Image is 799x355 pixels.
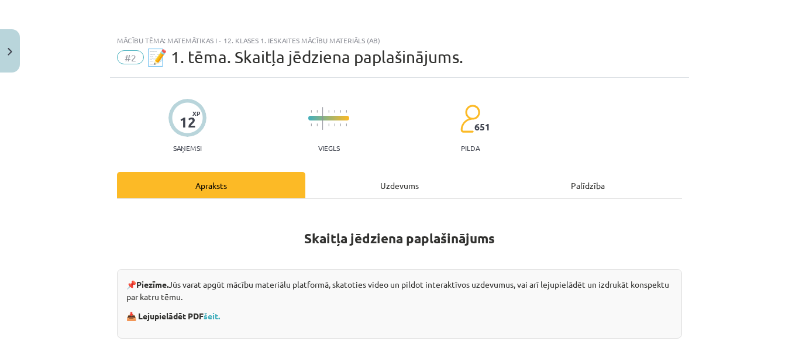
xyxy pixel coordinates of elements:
div: Mācību tēma: Matemātikas i - 12. klases 1. ieskaites mācību materiāls (ab) [117,36,682,44]
img: icon-short-line-57e1e144782c952c97e751825c79c345078a6d821885a25fce030b3d8c18986b.svg [316,110,318,113]
p: Saņemsi [168,144,206,152]
img: icon-short-line-57e1e144782c952c97e751825c79c345078a6d821885a25fce030b3d8c18986b.svg [340,110,341,113]
p: pilda [461,144,480,152]
img: icon-short-line-57e1e144782c952c97e751825c79c345078a6d821885a25fce030b3d8c18986b.svg [346,123,347,126]
strong: 📥 Lejupielādēt PDF [126,311,222,321]
span: XP [192,110,200,116]
img: icon-short-line-57e1e144782c952c97e751825c79c345078a6d821885a25fce030b3d8c18986b.svg [328,123,329,126]
img: icon-short-line-57e1e144782c952c97e751825c79c345078a6d821885a25fce030b3d8c18986b.svg [334,123,335,126]
strong: Skaitļa jēdziena paplašinājums [304,230,495,247]
span: 651 [474,122,490,132]
a: šeit. [204,311,220,321]
span: #2 [117,50,144,64]
img: icon-short-line-57e1e144782c952c97e751825c79c345078a6d821885a25fce030b3d8c18986b.svg [334,110,335,113]
img: icon-short-line-57e1e144782c952c97e751825c79c345078a6d821885a25fce030b3d8c18986b.svg [316,123,318,126]
img: icon-long-line-d9ea69661e0d244f92f715978eff75569469978d946b2353a9bb055b3ed8787d.svg [322,107,323,130]
img: icon-short-line-57e1e144782c952c97e751825c79c345078a6d821885a25fce030b3d8c18986b.svg [311,123,312,126]
div: Palīdzība [494,172,682,198]
img: icon-close-lesson-0947bae3869378f0d4975bcd49f059093ad1ed9edebbc8119c70593378902aed.svg [8,48,12,56]
div: Uzdevums [305,172,494,198]
img: icon-short-line-57e1e144782c952c97e751825c79c345078a6d821885a25fce030b3d8c18986b.svg [311,110,312,113]
strong: Piezīme. [136,279,168,289]
p: Viegls [318,144,340,152]
img: students-c634bb4e5e11cddfef0936a35e636f08e4e9abd3cc4e673bd6f9a4125e45ecb1.svg [460,104,480,133]
img: icon-short-line-57e1e144782c952c97e751825c79c345078a6d821885a25fce030b3d8c18986b.svg [328,110,329,113]
div: 12 [180,114,196,130]
img: icon-short-line-57e1e144782c952c97e751825c79c345078a6d821885a25fce030b3d8c18986b.svg [346,110,347,113]
span: 📝 1. tēma. Skaitļa jēdziena paplašinājums. [147,47,463,67]
div: Apraksts [117,172,305,198]
img: icon-short-line-57e1e144782c952c97e751825c79c345078a6d821885a25fce030b3d8c18986b.svg [340,123,341,126]
p: 📌 Jūs varat apgūt mācību materiālu platformā, skatoties video un pildot interaktīvos uzdevumus, v... [126,278,673,303]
